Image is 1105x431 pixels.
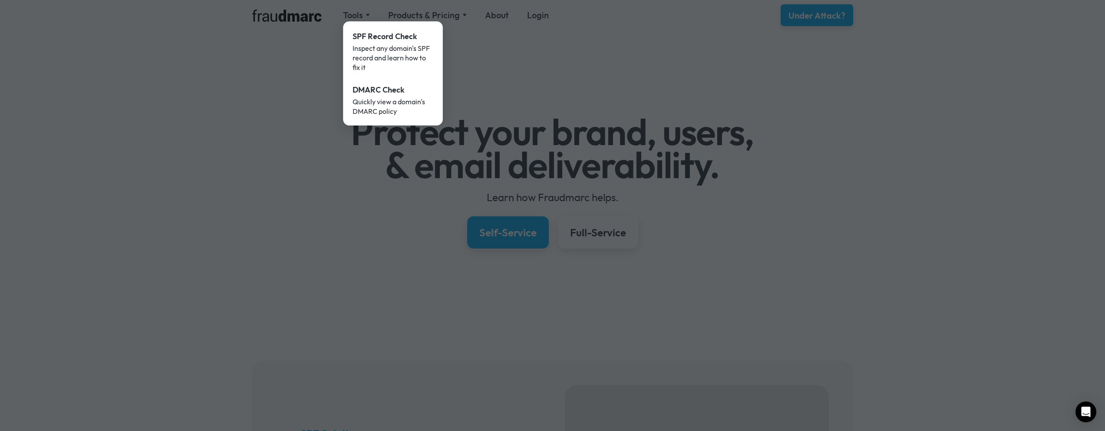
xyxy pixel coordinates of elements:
[346,25,439,78] a: SPF Record CheckInspect any domain's SPF record and learn how to fix it
[353,97,433,116] div: Quickly view a domain's DMARC policy
[353,43,433,72] div: Inspect any domain's SPF record and learn how to fix it
[343,21,443,126] nav: Tools
[346,78,439,122] a: DMARC CheckQuickly view a domain's DMARC policy
[353,31,433,42] div: SPF Record Check
[1075,401,1096,422] div: Open Intercom Messenger
[353,84,433,96] div: DMARC Check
